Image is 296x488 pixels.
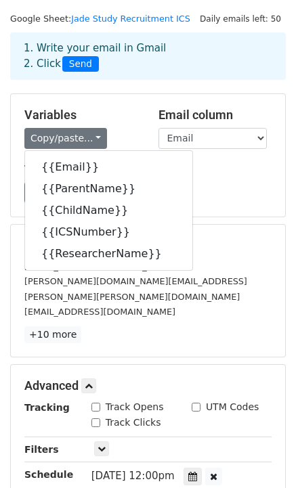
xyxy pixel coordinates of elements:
span: [DATE] 12:00pm [91,470,175,482]
a: Copy/paste... [24,128,107,149]
a: Daily emails left: 50 [195,14,286,24]
strong: Tracking [24,402,70,413]
a: {{ParentName}} [25,178,192,200]
label: Track Clicks [106,416,161,430]
a: {{ICSNumber}} [25,221,192,243]
a: {{ResearcherName}} [25,243,192,265]
small: Google Sheet: [10,14,190,24]
h5: Email column [158,108,272,123]
a: +10 more [24,326,81,343]
label: UTM Codes [206,400,259,414]
a: {{Email}} [25,156,192,178]
small: [EMAIL_ADDRESS][DOMAIN_NAME] [24,261,175,271]
small: [PERSON_NAME][DOMAIN_NAME][EMAIL_ADDRESS][PERSON_NAME][PERSON_NAME][DOMAIN_NAME] [24,276,247,302]
strong: Filters [24,444,59,455]
h5: Variables [24,108,138,123]
span: Daily emails left: 50 [195,12,286,26]
a: {{ChildName}} [25,200,192,221]
small: [EMAIL_ADDRESS][DOMAIN_NAME] [24,307,175,317]
span: Send [62,56,99,72]
iframe: Chat Widget [228,423,296,488]
strong: Schedule [24,469,73,480]
label: Track Opens [106,400,164,414]
h5: Advanced [24,378,272,393]
div: 1. Write your email in Gmail 2. Click [14,41,282,72]
a: Jade Study Recruitment ICS [71,14,190,24]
